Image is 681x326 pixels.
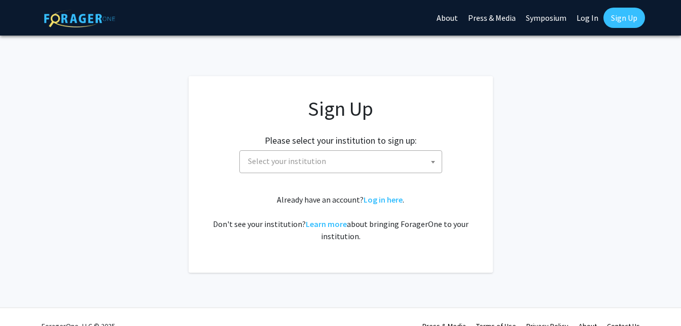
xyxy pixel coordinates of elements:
h1: Sign Up [209,96,473,121]
span: Select your institution [239,150,442,173]
a: Sign Up [603,8,645,28]
div: Already have an account? . Don't see your institution? about bringing ForagerOne to your institut... [209,193,473,242]
a: Log in here [364,194,403,205]
img: ForagerOne Logo [44,10,115,27]
span: Select your institution [244,151,442,172]
h2: Please select your institution to sign up: [265,135,417,146]
span: Select your institution [248,156,326,166]
a: Learn more about bringing ForagerOne to your institution [306,219,347,229]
